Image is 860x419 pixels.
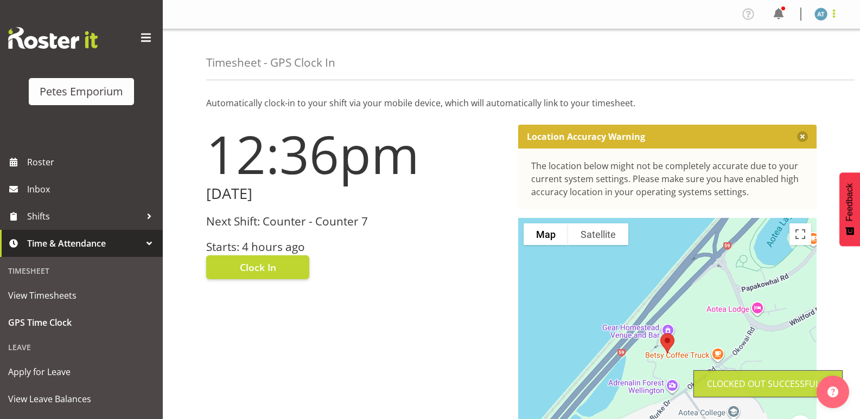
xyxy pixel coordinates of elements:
span: View Timesheets [8,287,155,304]
a: View Timesheets [3,282,160,309]
h2: [DATE] [206,185,505,202]
div: Clocked out Successfully [707,377,829,390]
div: Timesheet [3,260,160,282]
p: Location Accuracy Warning [527,131,645,142]
span: Feedback [845,183,855,221]
span: Apply for Leave [8,364,155,380]
h3: Starts: 4 hours ago [206,241,505,253]
span: Shifts [27,208,141,224]
h4: Timesheet - GPS Clock In [206,56,335,69]
a: Apply for Leave [3,358,160,385]
button: Clock In [206,255,309,279]
div: Petes Emporium [40,83,123,100]
div: The location below might not be completely accurate due to your current system settings. Please m... [531,159,804,198]
span: GPS Time Clock [8,314,155,331]
span: Inbox [27,181,157,197]
img: help-xxl-2.png [827,386,838,397]
img: alex-micheal-taniwha5364.jpg [814,8,827,21]
img: Rosterit website logo [8,27,98,49]
p: Automatically clock-in to your shift via your mobile device, which will automatically link to you... [206,96,817,109]
h1: 12:36pm [206,125,505,183]
span: Clock In [240,260,276,274]
span: Roster [27,154,157,170]
button: Feedback - Show survey [839,172,860,246]
button: Show satellite imagery [568,223,628,245]
span: View Leave Balances [8,391,155,407]
h3: Next Shift: Counter - Counter 7 [206,215,505,228]
button: Toggle fullscreen view [789,223,811,245]
a: GPS Time Clock [3,309,160,336]
a: View Leave Balances [3,385,160,412]
button: Show street map [524,223,568,245]
span: Time & Attendance [27,235,141,252]
button: Close message [797,131,808,142]
div: Leave [3,336,160,358]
